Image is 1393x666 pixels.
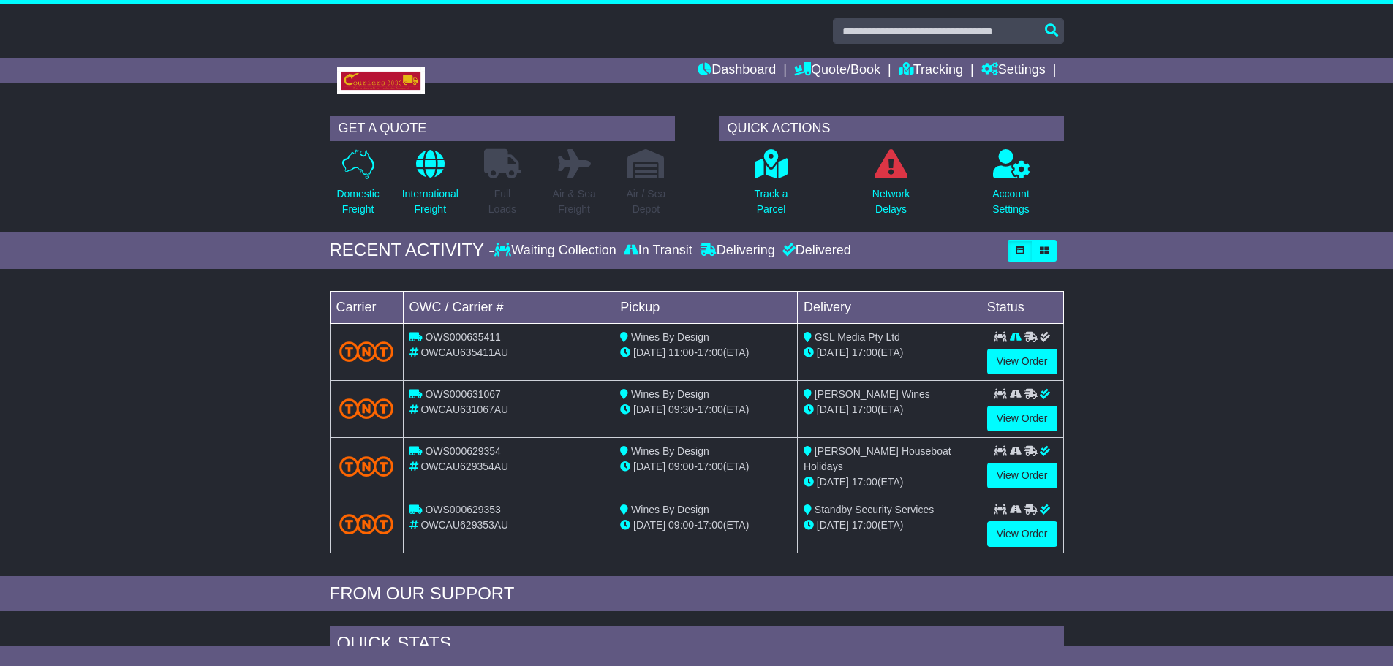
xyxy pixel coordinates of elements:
span: 17:00 [698,347,723,358]
span: 09:30 [668,404,694,415]
a: Dashboard [698,58,776,83]
a: DomesticFreight [336,148,380,225]
span: Wines By Design [631,331,709,343]
span: 09:00 [668,461,694,472]
img: TNT_Domestic.png [339,341,394,361]
a: View Order [987,463,1057,488]
div: GET A QUOTE [330,116,675,141]
img: TNT_Domestic.png [339,398,394,418]
div: In Transit [620,243,696,259]
span: 09:00 [668,519,694,531]
td: Carrier [330,291,403,323]
div: - (ETA) [620,518,791,533]
div: (ETA) [804,518,975,533]
div: QUICK ACTIONS [719,116,1064,141]
p: International Freight [402,186,458,217]
span: OWS000629353 [425,504,501,515]
span: 17:00 [698,519,723,531]
td: OWC / Carrier # [403,291,614,323]
div: - (ETA) [620,402,791,417]
div: (ETA) [804,345,975,360]
span: [DATE] [633,347,665,358]
p: Domestic Freight [336,186,379,217]
p: Track a Parcel [754,186,788,217]
span: OWS000631067 [425,388,501,400]
div: (ETA) [804,474,975,490]
span: [DATE] [633,519,665,531]
span: Standby Security Services [815,504,934,515]
a: InternationalFreight [401,148,459,225]
div: Quick Stats [330,626,1064,665]
span: 17:00 [698,461,723,472]
a: View Order [987,521,1057,547]
span: [DATE] [817,476,849,488]
div: - (ETA) [620,345,791,360]
span: OWCAU629354AU [420,461,508,472]
span: 11:00 [668,347,694,358]
td: Pickup [614,291,798,323]
a: NetworkDelays [872,148,910,225]
div: Delivering [696,243,779,259]
a: Tracking [899,58,963,83]
p: Air & Sea Freight [553,186,596,217]
span: 17:00 [852,347,877,358]
td: Status [981,291,1063,323]
span: GSL Media Pty Ltd [815,331,900,343]
span: 17:00 [852,519,877,531]
span: [PERSON_NAME] Houseboat Holidays [804,445,951,472]
span: Wines By Design [631,504,709,515]
div: (ETA) [804,402,975,417]
span: [DATE] [633,404,665,415]
td: Delivery [797,291,981,323]
span: OWS000629354 [425,445,501,457]
span: [DATE] [817,404,849,415]
div: RECENT ACTIVITY - [330,240,495,261]
p: Network Delays [872,186,910,217]
span: [PERSON_NAME] Wines [815,388,930,400]
p: Full Loads [484,186,521,217]
a: Quote/Book [794,58,880,83]
a: Track aParcel [753,148,788,225]
span: OWCAU635411AU [420,347,508,358]
p: Account Settings [992,186,1030,217]
div: - (ETA) [620,459,791,474]
span: 17:00 [852,476,877,488]
a: View Order [987,406,1057,431]
span: [DATE] [817,519,849,531]
span: [DATE] [633,461,665,472]
img: TNT_Domestic.png [339,456,394,476]
div: FROM OUR SUPPORT [330,583,1064,605]
span: OWS000635411 [425,331,501,343]
a: AccountSettings [992,148,1030,225]
div: Delivered [779,243,851,259]
div: Waiting Collection [494,243,619,259]
span: OWCAU629353AU [420,519,508,531]
p: Air / Sea Depot [627,186,666,217]
a: Settings [981,58,1046,83]
span: [DATE] [817,347,849,358]
span: Wines By Design [631,388,709,400]
span: OWCAU631067AU [420,404,508,415]
a: View Order [987,349,1057,374]
span: 17:00 [852,404,877,415]
img: TNT_Domestic.png [339,514,394,534]
span: Wines By Design [631,445,709,457]
span: 17:00 [698,404,723,415]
